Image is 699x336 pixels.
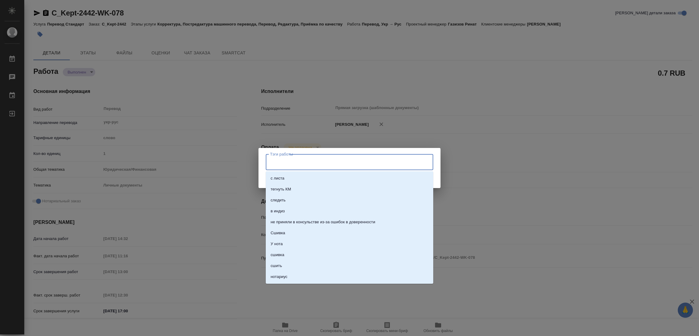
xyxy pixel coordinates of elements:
[271,241,283,247] p: У нота
[271,252,284,258] p: сшивка
[271,186,291,192] p: тегнуть КМ
[271,208,285,214] p: в индиз
[271,197,285,203] p: следить
[271,219,375,225] p: не приняли в консульстве из-за ошибок в доверенности
[271,274,287,280] p: нотариус
[271,263,282,269] p: сшить
[271,230,285,236] p: Сшивка
[271,175,284,181] p: с листа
